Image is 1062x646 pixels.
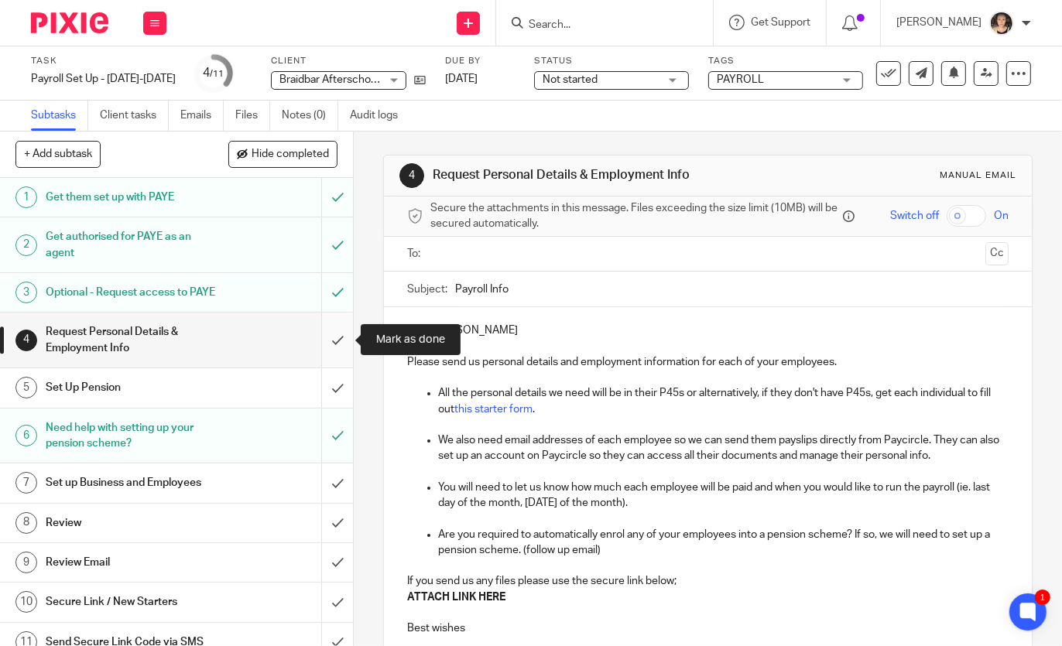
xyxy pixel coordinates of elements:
[896,15,981,30] p: [PERSON_NAME]
[407,246,424,261] label: To:
[46,320,219,360] h1: Request Personal Details & Employment Info
[31,71,176,87] div: Payroll Set Up - 2025-2026
[751,17,810,28] span: Get Support
[228,141,337,167] button: Hide completed
[15,472,37,494] div: 7
[717,74,764,85] span: PAYROLL
[890,208,939,224] span: Switch off
[454,404,533,415] a: this starter form
[543,74,598,85] span: Not started
[438,480,1008,511] p: You will need to let us know how much each employee will be paid and when you would like to run t...
[15,141,101,167] button: + Add subtask
[31,71,176,87] div: Payroll Set Up - [DATE]-[DATE]
[252,149,329,161] span: Hide completed
[407,323,1008,338] p: Dear [PERSON_NAME]
[407,620,1008,636] p: Best wishes
[438,385,1008,417] p: All the personal details we need will be in their P45s or alternatively, if they don't have P45s,...
[204,64,224,82] div: 4
[940,169,1016,182] div: Manual email
[407,573,1008,589] p: If you send us any files please use the secure link below;
[211,70,224,78] small: /11
[15,425,37,446] div: 6
[31,101,88,131] a: Subtasks
[430,200,838,232] span: Secure the attachments in this message. Files exceeding the size limit (10MB) will be secured aut...
[15,512,37,534] div: 8
[438,432,1008,464] p: We also need email addresses of each employee so we can send them payslips directly from Paycircl...
[407,354,1008,370] p: Please send us personal details and employment information for each of your employees.
[271,55,426,67] label: Client
[180,101,224,131] a: Emails
[46,416,219,456] h1: Need help with setting up your pension scheme?
[985,242,1009,265] button: Cc
[445,55,515,67] label: Due by
[15,591,37,613] div: 10
[46,551,219,574] h1: Review Email
[350,101,409,131] a: Audit logs
[438,527,1008,559] p: Are you required to automatically enrol any of your employees into a pension scheme? If so, we wi...
[15,552,37,573] div: 9
[15,282,37,303] div: 3
[399,163,424,188] div: 4
[46,471,219,494] h1: Set up Business and Employees
[15,330,37,351] div: 4
[46,186,219,209] h1: Get them set up with PAYE
[989,11,1014,36] img: 324535E6-56EA-408B-A48B-13C02EA99B5D.jpeg
[15,186,37,208] div: 1
[46,590,219,614] h1: Secure Link / New Starters
[534,55,689,67] label: Status
[46,511,219,535] h1: Review
[433,167,741,183] h1: Request Personal Details & Employment Info
[1035,590,1050,605] div: 1
[31,12,108,33] img: Pixie
[282,101,338,131] a: Notes (0)
[46,225,219,265] h1: Get authorised for PAYE as an agent
[445,73,478,84] span: [DATE]
[15,234,37,256] div: 2
[407,592,505,603] strong: ATTACH LINK HERE
[46,376,219,399] h1: Set Up Pension
[15,377,37,398] div: 5
[279,74,423,85] span: Braidbar Afterschool Club Ltd
[46,281,219,304] h1: Optional - Request access to PAYE
[407,282,447,297] label: Subject:
[708,55,863,67] label: Tags
[235,101,270,131] a: Files
[994,208,1009,224] span: On
[100,101,169,131] a: Client tasks
[527,19,666,32] input: Search
[31,55,176,67] label: Task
